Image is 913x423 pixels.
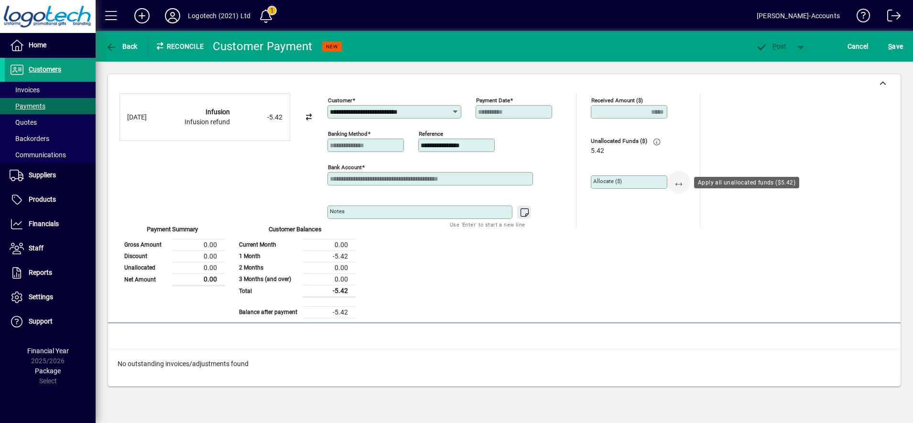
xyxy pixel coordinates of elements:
button: Post [751,38,792,55]
span: Customers [29,65,61,73]
div: Customer Balances [234,225,356,239]
td: 2 Months [234,262,303,273]
div: No outstanding invoices/adjustments found [108,349,901,379]
span: Quotes [10,119,37,126]
span: Staff [29,244,43,252]
a: Logout [880,2,901,33]
span: Home [29,41,46,49]
span: P [772,43,777,50]
button: Cancel [845,38,871,55]
mat-label: Allocate ($) [593,178,622,184]
div: Logotech (2021) Ltd [188,8,250,23]
mat-hint: Use 'Enter' to start a new line [450,219,525,230]
span: Invoices [10,86,40,94]
span: ave [888,39,903,54]
span: Communications [10,151,66,159]
td: 3 Months (and over) [234,273,303,285]
span: ost [756,43,787,50]
button: Save [886,38,905,55]
div: -5.42 [235,112,283,122]
mat-label: Bank Account [328,164,362,171]
span: Back [106,43,138,50]
div: Customer Payment [213,39,313,54]
button: Add [127,7,157,24]
span: Financials [29,220,59,228]
span: S [888,43,892,50]
span: Products [29,195,56,203]
td: Balance after payment [234,306,303,318]
td: 0.00 [303,273,356,285]
td: Current Month [234,239,303,250]
div: Payment Summary [120,225,225,239]
td: Net Amount [120,273,172,285]
a: Settings [5,285,96,309]
div: Apply all unallocated funds ($5.42) [694,177,799,188]
a: Payments [5,98,96,114]
app-page-summary-card: Customer Balances [234,227,356,318]
button: Back [103,38,140,55]
a: Backorders [5,130,96,147]
span: Suppliers [29,171,56,179]
mat-label: Customer [328,97,352,104]
span: Infusion refund [185,118,230,126]
a: Suppliers [5,163,96,187]
td: -5.42 [303,285,356,297]
td: 0.00 [303,262,356,273]
span: Unallocated Funds ($) [591,138,648,144]
span: Payments [10,102,45,110]
a: Quotes [5,114,96,130]
td: Total [234,285,303,297]
a: Reports [5,261,96,285]
a: Communications [5,147,96,163]
span: Cancel [848,39,869,54]
td: 0.00 [172,250,225,262]
app-page-header-button: Back [96,38,148,55]
a: Products [5,188,96,212]
mat-label: Payment Date [476,97,510,104]
span: Financial Year [27,347,69,355]
td: -5.42 [303,250,356,262]
td: 1 Month [234,250,303,262]
td: 0.00 [303,239,356,250]
a: Financials [5,212,96,236]
app-page-summary-card: Payment Summary [120,227,225,286]
mat-label: Reference [419,130,443,137]
td: 0.00 [172,239,225,250]
a: Staff [5,237,96,260]
a: Invoices [5,82,96,98]
button: Profile [157,7,188,24]
span: Settings [29,293,53,301]
td: Discount [120,250,172,262]
mat-label: Received Amount ($) [591,97,643,104]
div: [PERSON_NAME]-Accounts [757,8,840,23]
mat-label: Notes [330,208,345,215]
div: [DATE] [127,112,165,122]
a: Support [5,310,96,334]
span: NEW [326,43,338,50]
span: Reports [29,269,52,276]
mat-label: Banking method [328,130,368,137]
a: Knowledge Base [849,2,870,33]
div: Reconcile [148,39,206,54]
td: Unallocated [120,262,172,273]
span: Backorders [10,135,49,142]
td: 0.00 [172,262,225,273]
td: -5.42 [303,306,356,318]
span: 5.42 [591,147,604,155]
strong: Infusion [206,108,230,116]
td: Gross Amount [120,239,172,250]
a: Home [5,33,96,57]
span: Support [29,317,53,325]
span: Package [35,367,61,375]
td: 0.00 [172,273,225,285]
